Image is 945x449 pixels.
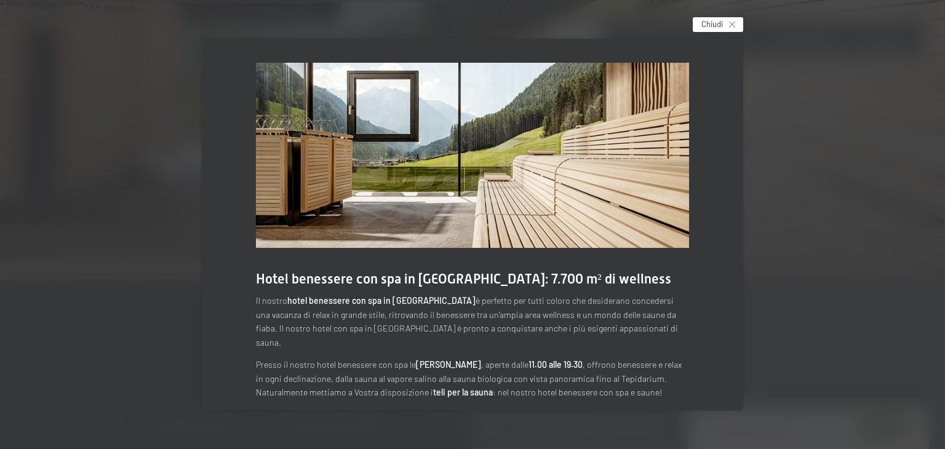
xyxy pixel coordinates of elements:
strong: 11.00 alle 19.30 [528,359,583,370]
strong: teli per la sauna [433,387,493,397]
span: Chiudi [701,18,723,30]
strong: vasca d’immersione [342,410,418,420]
span: Hotel benessere con spa in [GEOGRAPHIC_DATA]: 7.700 m² di wellness [256,271,671,287]
strong: hotel benessere con spa in [GEOGRAPHIC_DATA] [287,295,476,306]
strong: leone del ghiaccio [260,410,330,420]
strong: [PERSON_NAME] [416,359,481,370]
p: Il nostro è perfetto per tutti coloro che desiderano concedersi una vacanza di relax in grande st... [256,294,689,349]
p: Presso il nostro hotel benessere con spa le , aperte dalle , offrono benessere e relax in ogni de... [256,358,689,400]
img: Hotel benessere - Sauna - Relax - Valle Aurina [256,63,689,248]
